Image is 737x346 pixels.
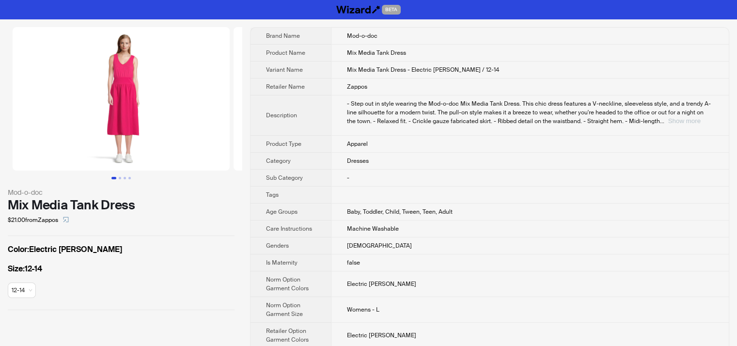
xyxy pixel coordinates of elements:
[266,83,305,91] span: Retailer Name
[382,5,401,15] span: BETA
[8,263,235,275] label: 12-14
[347,242,412,250] span: [DEMOGRAPHIC_DATA]
[234,27,451,171] img: Mix Media Tank Dress Mix Media Tank Dress - Electric Berry / 12-14 image 2
[347,225,399,233] span: Machine Washable
[8,264,25,274] span: Size :
[347,280,416,288] span: Electric [PERSON_NAME]
[8,198,235,212] div: Mix Media Tank Dress
[266,174,303,182] span: Sub Category
[266,191,279,199] span: Tags
[347,140,368,148] span: Apparel
[12,283,32,298] span: available
[266,208,298,216] span: Age Groups
[660,117,664,125] span: ...
[668,117,701,125] button: Expand
[266,140,301,148] span: Product Type
[347,66,499,74] span: Mix Media Tank Dress - Electric [PERSON_NAME] / 12-14
[128,177,131,179] button: Go to slide 4
[347,32,377,40] span: Mod-o-doc
[266,111,297,119] span: Description
[8,212,235,228] div: $21.00 from Zappos
[8,244,29,254] span: Color :
[347,157,369,165] span: Dresses
[266,301,303,318] span: Norm Option Garment Size
[347,49,406,57] span: Mix Media Tank Dress
[347,306,379,314] span: Womens - L
[119,177,121,179] button: Go to slide 2
[347,331,416,339] span: Electric [PERSON_NAME]
[347,208,453,216] span: Baby, Toddler, Child, Tween, Teen, Adult
[347,83,367,91] span: Zappos
[13,27,230,171] img: Mix Media Tank Dress Mix Media Tank Dress - Electric Berry / 12-14 image 1
[266,66,303,74] span: Variant Name
[266,49,305,57] span: Product Name
[266,157,291,165] span: Category
[347,259,360,267] span: false
[266,259,298,267] span: Is Maternity
[8,187,235,198] div: Mod-o-doc
[347,100,711,125] span: - Step out in style wearing the Mod-o-doc Mix Media Tank Dress. This chic dress features a V-neck...
[111,177,116,179] button: Go to slide 1
[266,242,289,250] span: Genders
[124,177,126,179] button: Go to slide 3
[266,276,309,292] span: Norm Option Garment Colors
[63,217,69,222] span: select
[347,174,349,182] span: -
[8,244,235,255] label: Electric [PERSON_NAME]
[266,327,309,344] span: Retailer Option Garment Colors
[347,99,714,126] div: - Step out in style wearing the Mod-o-doc Mix Media Tank Dress. This chic dress features a V-neck...
[266,225,312,233] span: Care Instructions
[266,32,300,40] span: Brand Name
